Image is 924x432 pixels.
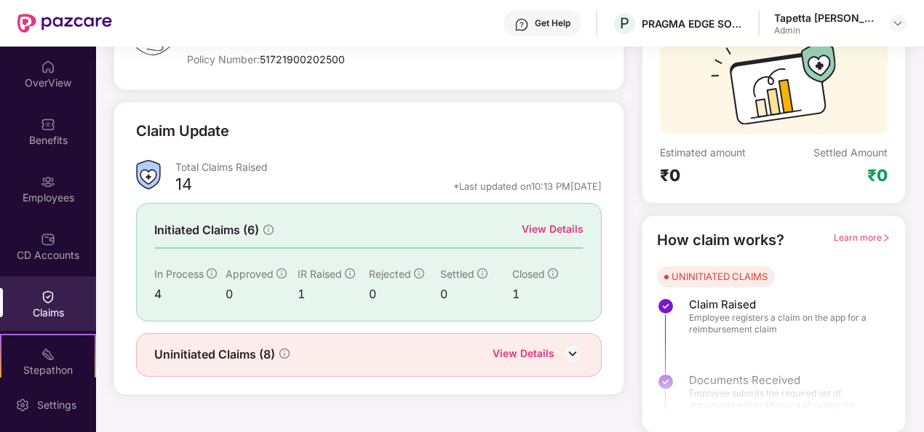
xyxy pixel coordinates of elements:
[834,232,891,243] span: Learn more
[260,53,345,65] span: 51721900202500
[711,43,836,134] img: svg+xml;base64,PHN2ZyB3aWR0aD0iMTcyIiBoZWlnaHQ9IjExMyIgdmlld0JveD0iMCAwIDE3MiAxMTMiIGZpbGw9Im5vbm...
[41,60,55,74] img: svg+xml;base64,PHN2ZyBpZD0iSG9tZSIgeG1sbnM9Imh0dHA6Ly93d3cudzMub3JnLzIwMDAvc3ZnIiB3aWR0aD0iMjAiIG...
[660,165,774,185] div: ₹0
[689,312,876,335] span: Employee registers a claim on the app for a reimbursement claim
[41,232,55,247] img: svg+xml;base64,PHN2ZyBpZD0iQ0RfQWNjb3VudHMiIGRhdGEtbmFtZT0iQ0QgQWNjb3VudHMiIHhtbG5zPSJodHRwOi8vd3...
[298,285,369,303] div: 1
[548,268,558,279] span: info-circle
[512,285,584,303] div: 1
[1,363,95,377] div: Stepathon
[414,268,424,279] span: info-circle
[41,175,55,189] img: svg+xml;base64,PHN2ZyBpZD0iRW1wbG95ZWVzIiB4bWxucz0iaHR0cDovL3d3dy53My5vcmcvMjAwMC9zdmciIHdpZHRoPS...
[369,285,440,303] div: 0
[154,285,226,303] div: 4
[535,17,570,29] div: Get Help
[136,160,161,190] img: ClaimsSummaryIcon
[453,180,602,193] div: *Last updated on 10:13 PM[DATE]
[562,343,584,364] img: DownIcon
[657,229,784,252] div: How claim works?
[512,268,545,280] span: Closed
[660,145,774,159] div: Estimated amount
[657,297,674,315] img: svg+xml;base64,PHN2ZyBpZD0iU3RlcC1Eb25lLTMyeDMyIiB4bWxucz0iaHR0cDovL3d3dy53My5vcmcvMjAwMC9zdmciIH...
[33,398,81,412] div: Settings
[226,268,274,280] span: Approved
[774,11,876,25] div: Tapetta [PERSON_NAME] [PERSON_NAME]
[440,268,474,280] span: Settled
[154,268,204,280] span: In Process
[154,221,259,239] span: Initiated Claims (6)
[41,289,55,304] img: svg+xml;base64,PHN2ZyBpZD0iQ2xhaW0iIHhtbG5zPSJodHRwOi8vd3d3LnczLm9yZy8yMDAwL3N2ZyIgd2lkdGg9IjIwIi...
[493,345,554,364] div: View Details
[136,120,229,143] div: Claim Update
[369,268,411,280] span: Rejected
[774,25,876,36] div: Admin
[689,297,876,312] span: Claim Raised
[175,174,192,199] div: 14
[477,268,487,279] span: info-circle
[892,17,904,29] img: svg+xml;base64,PHN2ZyBpZD0iRHJvcGRvd24tMzJ4MzIiIHhtbG5zPSJodHRwOi8vd3d3LnczLm9yZy8yMDAwL3N2ZyIgd2...
[276,268,287,279] span: info-circle
[226,285,297,303] div: 0
[154,345,275,364] span: Uninitiated Claims (8)
[867,165,888,185] div: ₹0
[620,15,629,32] span: P
[882,233,891,242] span: right
[207,268,217,279] span: info-circle
[522,221,584,237] div: View Details
[17,14,112,33] img: New Pazcare Logo
[642,17,744,31] div: PRAGMA EDGE SOFTWARE SERVICES PRIVATE LIMITED
[41,347,55,361] img: svg+xml;base64,PHN2ZyB4bWxucz0iaHR0cDovL3d3dy53My5vcmcvMjAwMC9zdmciIHdpZHRoPSIyMSIgaGVpZ2h0PSIyMC...
[345,268,355,279] span: info-circle
[15,398,30,412] img: svg+xml;base64,PHN2ZyBpZD0iU2V0dGluZy0yMHgyMCIgeG1sbnM9Imh0dHA6Ly93d3cudzMub3JnLzIwMDAvc3ZnIiB3aW...
[440,285,511,303] div: 0
[175,160,602,174] div: Total Claims Raised
[672,269,768,284] div: UNINITIATED CLAIMS
[279,348,290,359] span: info-circle
[263,225,274,235] span: info-circle
[41,117,55,132] img: svg+xml;base64,PHN2ZyBpZD0iQmVuZWZpdHMiIHhtbG5zPSJodHRwOi8vd3d3LnczLm9yZy8yMDAwL3N2ZyIgd2lkdGg9Ij...
[298,268,342,280] span: IR Raised
[514,17,529,32] img: svg+xml;base64,PHN2ZyBpZD0iSGVscC0zMngzMiIgeG1sbnM9Imh0dHA6Ly93d3cudzMub3JnLzIwMDAvc3ZnIiB3aWR0aD...
[813,145,888,159] div: Settled Amount
[187,52,463,66] div: Policy Number:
